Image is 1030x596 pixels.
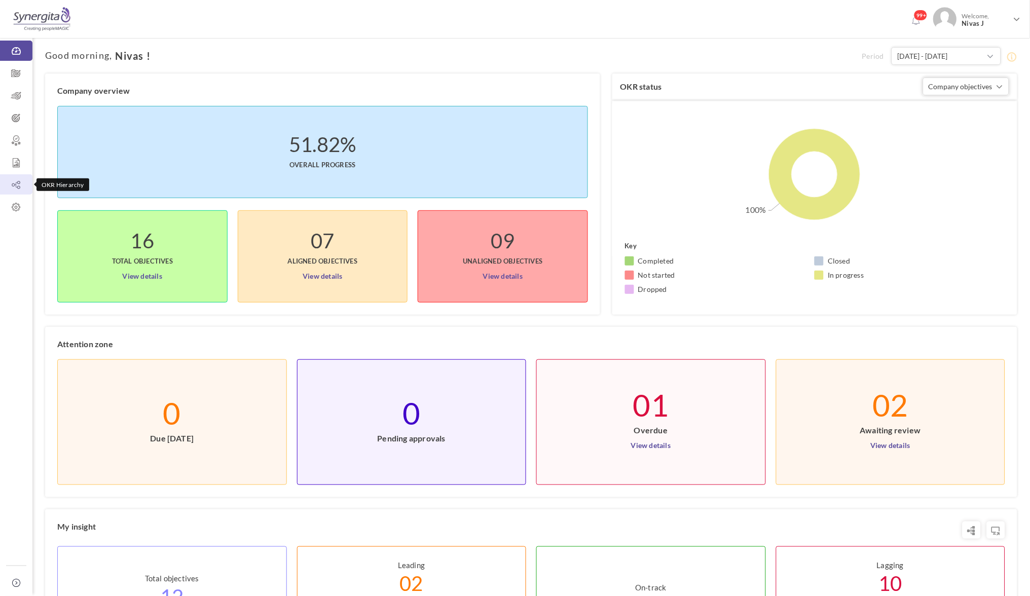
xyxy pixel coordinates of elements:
[962,20,1010,27] span: Nivas J
[987,521,1005,539] small: Presentation
[398,561,425,571] label: Leading
[914,10,928,21] span: 99+
[638,270,675,280] small: Not started
[923,78,1009,95] button: Company objectives
[860,410,921,435] span: Awaiting review
[638,284,667,294] small: Dropped
[57,521,96,532] label: My insight
[36,178,89,191] div: OKR Hierarchy
[112,246,173,266] span: Total objectives
[963,521,981,539] small: Organization Unit
[746,205,767,214] text: 100%
[862,51,890,61] span: Period
[123,266,162,282] a: View details
[620,82,662,92] label: OKR status
[873,400,908,410] label: 02
[45,50,862,61] h1: ,
[871,435,910,452] a: View details
[633,400,669,410] label: 01
[12,7,72,32] img: Logo
[483,266,523,282] a: View details
[150,418,194,443] span: Due [DATE]
[957,7,1012,32] span: Welcome,
[879,571,902,589] small: 10
[828,270,864,280] small: In progress
[311,236,334,246] label: 07
[828,256,850,266] small: Closed
[463,246,543,266] span: UnAligned Objectives
[163,408,181,418] label: 0
[877,561,904,571] label: Lagging
[289,139,356,150] label: 51.82%
[303,266,342,282] a: View details
[631,435,671,452] a: View details
[933,7,957,31] img: Photo
[491,236,514,246] label: 09
[635,583,667,593] label: On-track
[929,82,992,91] span: Company objectives
[131,236,154,246] label: 16
[57,339,113,349] label: Attention zone
[288,246,358,266] span: Aligned Objectives
[625,241,637,251] label: Key
[908,13,924,29] a: Notifications
[400,571,423,589] small: 02
[638,256,674,266] small: Completed
[378,418,446,443] span: Pending approvals
[57,86,130,96] label: Company overview
[112,50,151,61] span: Nivas !
[145,574,199,584] label: Total objectives
[402,408,420,418] label: 0
[929,3,1025,33] a: Photo Welcome,Nivas J
[45,51,109,61] span: Good morning
[289,150,355,170] span: Overall progress
[634,410,668,435] span: Overdue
